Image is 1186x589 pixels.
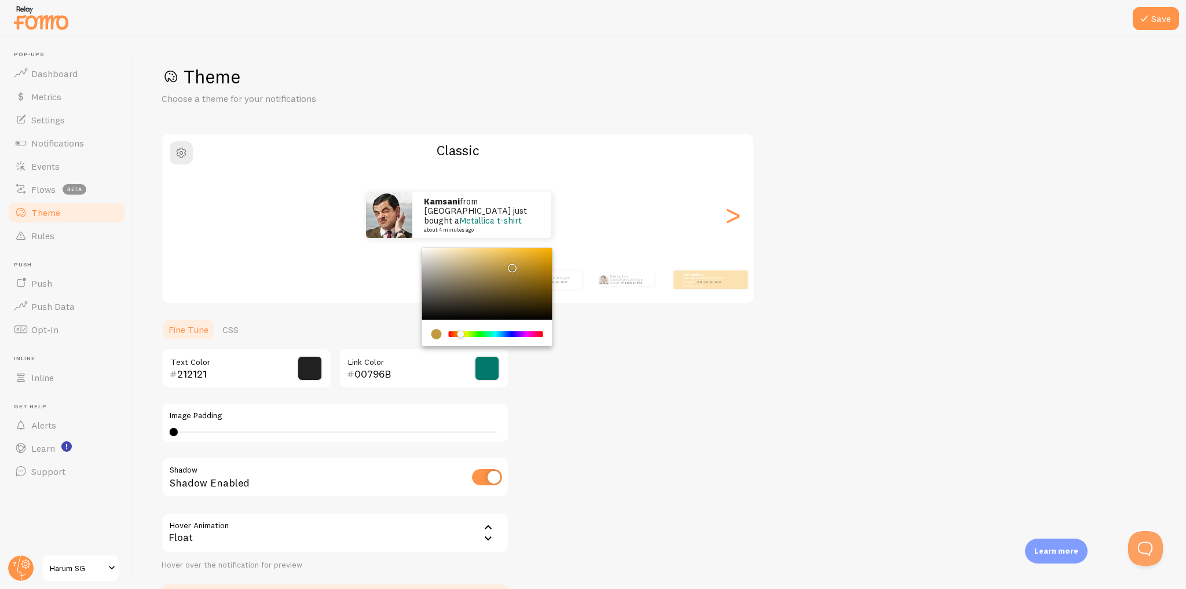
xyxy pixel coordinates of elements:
p: Choose a theme for your notifications [162,92,440,105]
span: Get Help [14,403,126,411]
a: Notifications [7,131,126,155]
a: Push Data [7,295,126,318]
span: Pop-ups [14,51,126,58]
p: from [GEOGRAPHIC_DATA] just bought a [683,272,729,287]
strong: Kamsani [683,272,697,277]
a: Inline [7,366,126,389]
a: Push [7,272,126,295]
a: Metallica t-shirt [622,281,642,284]
a: Harum SG [42,554,120,582]
a: Metrics [7,85,126,108]
div: Learn more [1025,539,1088,564]
p: from [GEOGRAPHIC_DATA] just bought a [610,273,649,286]
span: Harum SG [50,561,105,575]
small: about 4 minutes ago [683,284,728,287]
a: Settings [7,108,126,131]
p: from [GEOGRAPHIC_DATA] just bought a [424,197,540,233]
strong: Kamsani [424,196,460,207]
span: Inline [31,372,54,383]
a: Theme [7,201,126,224]
span: beta [63,184,86,195]
img: fomo-relay-logo-orange.svg [12,3,70,32]
label: Image Padding [170,411,501,421]
a: Dashboard [7,62,126,85]
a: Fine Tune [162,318,215,341]
span: Settings [31,114,65,126]
a: Alerts [7,414,126,437]
strong: Kamsani [610,275,623,278]
a: Learn [7,437,126,460]
span: Events [31,160,60,172]
a: Metallica t-shirt [543,280,568,284]
a: Metallica t-shirt [459,215,522,226]
p: Learn more [1034,546,1078,557]
div: Chrome color picker [422,248,552,346]
a: CSS [215,318,246,341]
small: about 4 minutes ago [529,284,576,287]
span: Learn [31,442,55,454]
span: Rules [31,230,54,242]
p: from [GEOGRAPHIC_DATA] just bought a [529,272,577,287]
span: Alerts [31,419,56,431]
a: Opt-In [7,318,126,341]
a: Metallica t-shirt [697,280,722,284]
a: Flows beta [7,178,126,201]
div: Float [162,513,509,553]
div: Next slide [726,173,740,257]
iframe: Help Scout Beacon - Open [1128,531,1163,566]
div: Shadow Enabled [162,457,509,499]
small: about 4 minutes ago [424,227,536,233]
a: Rules [7,224,126,247]
span: Push [31,277,52,289]
span: Push Data [31,301,75,312]
span: Inline [14,355,126,363]
span: Notifications [31,137,84,149]
img: Fomo [366,192,412,238]
svg: <p>Watch New Feature Tutorials!</p> [61,441,72,452]
h1: Theme [162,65,1158,89]
img: Fomo [599,275,608,284]
span: Support [31,466,65,477]
span: Metrics [31,91,61,103]
h2: Classic [163,141,753,159]
a: Support [7,460,126,483]
div: Hover over the notification for preview [162,560,509,570]
span: Flows [31,184,56,195]
img: Fomo [422,270,440,289]
span: Dashboard [31,68,78,79]
span: Push [14,261,126,269]
a: Events [7,155,126,178]
span: Theme [31,207,60,218]
div: current color is #C19A3F [431,329,442,339]
span: Opt-In [31,324,58,335]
